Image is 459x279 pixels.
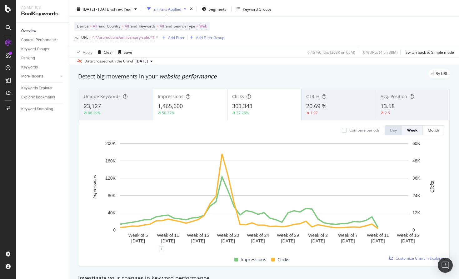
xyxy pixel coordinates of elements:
[311,238,325,243] text: [DATE]
[397,233,419,238] text: Week of 16
[412,141,421,146] text: 60K
[308,233,328,238] text: Week of 2
[21,85,52,92] div: Keywords Explorer
[412,176,421,181] text: 36K
[412,158,421,163] text: 48K
[158,93,183,99] span: Impressions
[92,33,154,42] span: ^.*/promotions/anniversary-sale.*$
[390,127,397,133] div: Day
[21,37,65,43] a: Content Performance
[84,58,133,64] div: Data crossed with the Crawl
[310,110,318,116] div: 1.97
[221,238,235,243] text: [DATE]
[21,55,35,62] div: Ranking
[160,34,185,41] button: Add Filter
[168,35,185,40] div: Add Filter
[92,175,97,198] text: Impressions
[428,69,450,78] div: legacy label
[349,127,380,133] div: Compare periods
[247,233,269,238] text: Week of 24
[412,210,421,215] text: 12K
[396,256,444,261] span: Customize Chart in Explorer
[389,256,444,261] a: Customize Chart in Explorer
[21,37,57,43] div: Content Performance
[107,23,121,29] span: Country
[74,4,139,14] button: [DATE] - [DATE]vsPrev. Year
[232,102,252,110] span: 303,343
[105,141,116,146] text: 200K
[371,238,385,243] text: [DATE]
[174,23,195,29] span: Search Type
[88,110,101,116] div: 86.19%
[241,256,266,263] span: Impressions
[113,227,116,232] text: 0
[236,110,249,116] div: 37.26%
[89,35,91,40] span: =
[105,158,116,163] text: 160K
[162,110,175,116] div: 50.37%
[277,256,289,263] span: Clicks
[157,233,179,238] text: Week of 11
[131,23,137,29] span: and
[338,233,358,238] text: Week of 7
[403,47,454,57] button: Switch back to Simple mode
[196,35,224,40] div: Add Filter Group
[110,7,132,12] span: vs Prev. Year
[21,5,64,10] div: Analytics
[136,58,148,64] span: 2024 Dec. 13th
[161,238,175,243] text: [DATE]
[406,50,454,55] div: Switch back to Simple mode
[428,127,439,133] div: Month
[21,55,65,62] a: Ranking
[21,85,65,92] a: Keywords Explorer
[21,94,65,101] a: Explorer Bookmarks
[430,181,435,192] text: Clicks
[105,176,116,181] text: 120K
[381,93,407,99] span: Avg. Position
[191,238,205,243] text: [DATE]
[90,23,92,29] span: =
[84,140,444,249] svg: A chart.
[104,50,113,55] div: Clear
[139,23,156,29] span: Keywords
[83,7,110,12] span: [DATE] - [DATE]
[145,4,189,14] button: 2 Filters Applied
[74,47,92,57] button: Apply
[125,22,129,31] span: All
[189,6,194,12] div: times
[401,238,415,243] text: [DATE]
[21,73,43,80] div: More Reports
[77,23,89,29] span: Device
[306,93,319,99] span: CTR %
[122,23,124,29] span: =
[423,125,444,135] button: Month
[21,46,49,52] div: Keyword Groups
[217,233,239,238] text: Week of 20
[124,50,132,55] div: Save
[367,233,389,238] text: Week of 11
[385,110,390,116] div: 2.5
[108,210,116,215] text: 40K
[341,238,355,243] text: [DATE]
[160,22,164,31] span: All
[281,238,295,243] text: [DATE]
[99,23,105,29] span: and
[21,10,64,17] div: RealKeywords
[199,22,207,31] span: Web
[187,233,209,238] text: Week of 15
[385,125,402,135] button: Day
[131,238,145,243] text: [DATE]
[21,73,58,80] a: More Reports
[21,28,36,34] div: Overview
[95,47,113,57] button: Clear
[199,4,229,14] button: Segments
[187,34,224,41] button: Add Filter Group
[407,127,417,133] div: Week
[243,7,272,12] div: Keyword Groups
[128,233,148,238] text: Week of 5
[21,94,55,101] div: Explorer Bookmarks
[83,50,92,55] div: Apply
[232,93,244,99] span: Clicks
[74,35,88,40] span: Full URL
[166,23,172,29] span: and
